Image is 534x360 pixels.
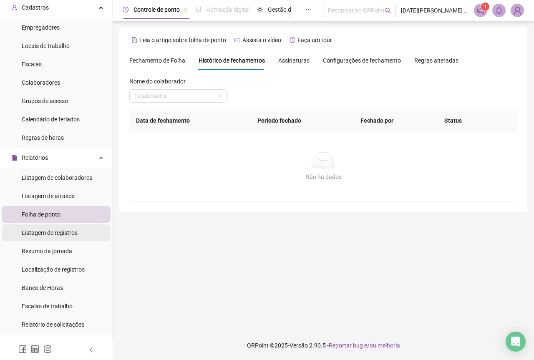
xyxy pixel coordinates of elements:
span: Calendário de feriados [22,116,80,123]
span: Localização de registros [22,266,85,273]
span: youtube [234,37,240,43]
span: Assista o vídeo [242,37,281,43]
span: Folha de ponto [22,211,60,218]
sup: 1 [481,3,489,11]
span: Relatórios [22,154,48,161]
span: [DATE][PERSON_NAME] - LIFE CAMP ACADEMIA LTDA [401,6,469,15]
span: Admissão digital [207,6,249,13]
span: Status [444,117,462,124]
div: Open Intercom Messenger [506,332,526,352]
span: file-text [131,37,137,43]
span: user-add [12,5,18,10]
span: Fechado por [360,117,393,124]
span: notification [477,7,484,14]
span: Escalas de trabalho [22,303,73,310]
span: Regras de horas [22,134,64,141]
span: ellipsis [305,7,311,13]
span: Listagem de colaboradores [22,174,92,181]
span: Banco de Horas [22,284,63,291]
span: Relatório de solicitações [22,321,84,328]
span: Resumo da jornada [22,248,72,254]
span: history [290,37,295,43]
span: bell [495,7,503,14]
span: Fechamento de Folha [129,57,185,64]
span: file [12,155,18,161]
span: search [385,8,391,14]
span: 1 [484,4,487,10]
span: Período fechado [257,117,301,124]
span: Assinaturas [278,58,310,63]
span: Configurações de fechamento [323,58,401,63]
span: facebook [18,345,27,353]
span: left [88,347,94,353]
span: Nome do colaborador [129,77,186,86]
span: file-done [196,7,202,13]
span: Colaboradores [22,79,60,86]
span: Regras alteradas [414,58,458,63]
span: Locais de trabalho [22,43,70,49]
span: linkedin [31,345,39,353]
div: Não há dados [139,172,507,181]
span: Cadastros [22,4,49,11]
span: instagram [43,345,52,353]
span: pushpin [183,8,188,13]
span: Leia o artigo sobre folha de ponto [139,37,226,43]
span: Listagem de registros [22,229,78,236]
span: Empregadores [22,24,60,31]
span: Gestão de férias [268,6,310,13]
span: sun [257,7,263,13]
span: Controle de ponto [133,6,180,13]
span: Faça um tour [297,37,332,43]
span: Escalas [22,61,42,68]
span: Data de fechamento [136,117,190,124]
span: Grupos de acesso [22,98,68,104]
span: Histórico de fechamentos [199,57,265,64]
span: Versão [290,342,308,349]
span: Listagem de atrasos [22,193,75,199]
img: 93553 [511,4,524,17]
span: Reportar bug e/ou melhoria [329,342,400,349]
footer: QRPoint © 2025 - 2.90.5 - [113,331,534,360]
span: clock-circle [123,7,128,13]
